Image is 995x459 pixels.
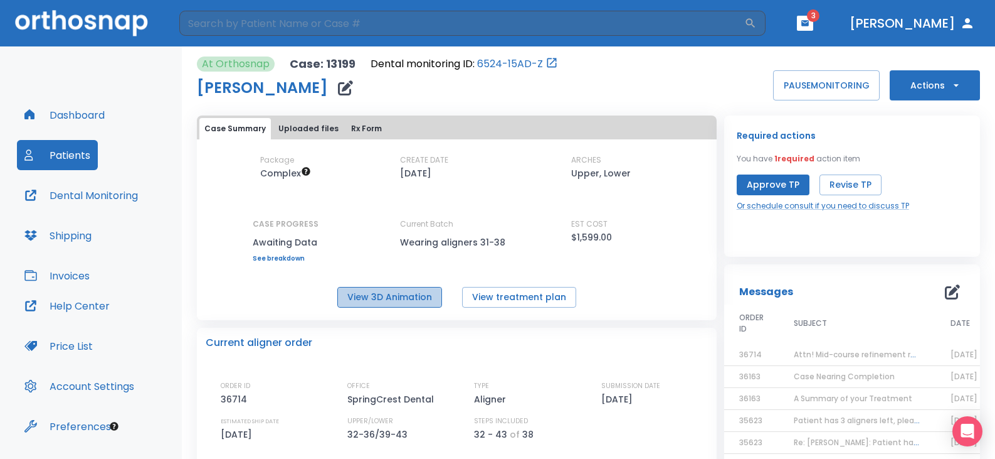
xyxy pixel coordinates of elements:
span: ORDER ID [739,312,764,335]
p: Upper, Lower [571,166,631,181]
p: 32-36/39-43 [347,427,412,442]
button: Price List [17,331,100,361]
span: Attn! Mid-course refinement required [794,349,940,360]
p: Required actions [737,128,816,143]
button: Account Settings [17,371,142,401]
span: 1 required [774,153,814,164]
button: Invoices [17,261,97,291]
p: At Orthosnap [202,57,270,72]
button: [PERSON_NAME] [845,12,980,35]
p: Awaiting Data [253,235,319,250]
span: [DATE] [950,437,977,448]
button: View treatment plan [462,287,576,308]
p: CASE PROGRESS [253,219,319,230]
button: Revise TP [819,175,882,195]
span: DATE [950,318,970,329]
p: Dental monitoring ID: [371,57,475,72]
p: 36714 [221,392,251,407]
a: 6524-15AD-Z [477,57,543,72]
p: UPPER/LOWER [347,416,393,427]
p: SpringCrest Dental [347,392,438,407]
div: tabs [199,118,714,139]
p: You have action item [737,153,860,165]
p: of [510,427,520,442]
p: $1,599.00 [571,230,612,245]
span: [DATE] [950,349,977,360]
p: 32 - 43 [474,427,507,442]
button: Help Center [17,291,117,321]
button: Case Summary [199,118,271,139]
span: 35623 [739,437,762,448]
div: Tooltip anchor [108,421,120,432]
button: Rx Form [346,118,387,139]
span: 36714 [739,349,762,360]
p: Case: 13199 [290,57,355,72]
p: ESTIMATED SHIP DATE [221,416,279,427]
h1: [PERSON_NAME] [197,80,328,95]
span: [DATE] [950,415,977,426]
span: 36163 [739,371,761,382]
button: Patients [17,140,98,170]
button: Uploaded files [273,118,344,139]
span: Up to 50 Steps (100 aligners) [260,167,311,180]
button: Actions [890,70,980,100]
span: A Summary of your Treatment [794,393,912,404]
p: Aligner [474,392,510,407]
p: Wearing aligners 31-38 [400,235,513,250]
span: 35623 [739,415,762,426]
span: 36163 [739,393,761,404]
img: Orthosnap [15,10,148,36]
button: View 3D Animation [337,287,442,308]
p: [DATE] [400,166,431,181]
button: Dashboard [17,100,112,130]
a: Or schedule consult if you need to discuss TP [737,200,909,212]
span: 3 [807,9,819,22]
p: [DATE] [601,392,637,407]
p: 38 [522,427,534,442]
p: TYPE [474,381,489,392]
span: Patient has 3 aligners left, please order next set! [794,415,982,426]
span: [DATE] [950,393,977,404]
span: Case Nearing Completion [794,371,895,382]
p: STEPS INCLUDED [474,416,528,427]
button: PAUSEMONITORING [773,70,880,100]
button: Dental Monitoring [17,180,145,210]
div: Open Intercom Messenger [952,416,982,446]
p: OFFICE [347,381,370,392]
button: Shipping [17,220,99,251]
button: Approve TP [737,175,809,195]
p: Current aligner order [206,335,312,350]
button: Preferences [17,411,118,441]
p: CREATE DATE [400,154,448,166]
p: Messages [739,284,793,300]
input: Search by Patient Name or Case # [179,11,744,36]
p: [DATE] [221,427,256,442]
div: Open patient in dental monitoring portal [371,57,558,72]
p: ORDER ID [221,381,250,392]
span: [DATE] [950,371,977,382]
p: EST COST [571,219,608,230]
p: SUBMISSION DATE [601,381,660,392]
a: See breakdown [253,255,319,262]
p: Current Batch [400,219,513,230]
p: ARCHES [571,154,601,166]
p: Package [260,154,294,166]
span: SUBJECT [794,318,827,329]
